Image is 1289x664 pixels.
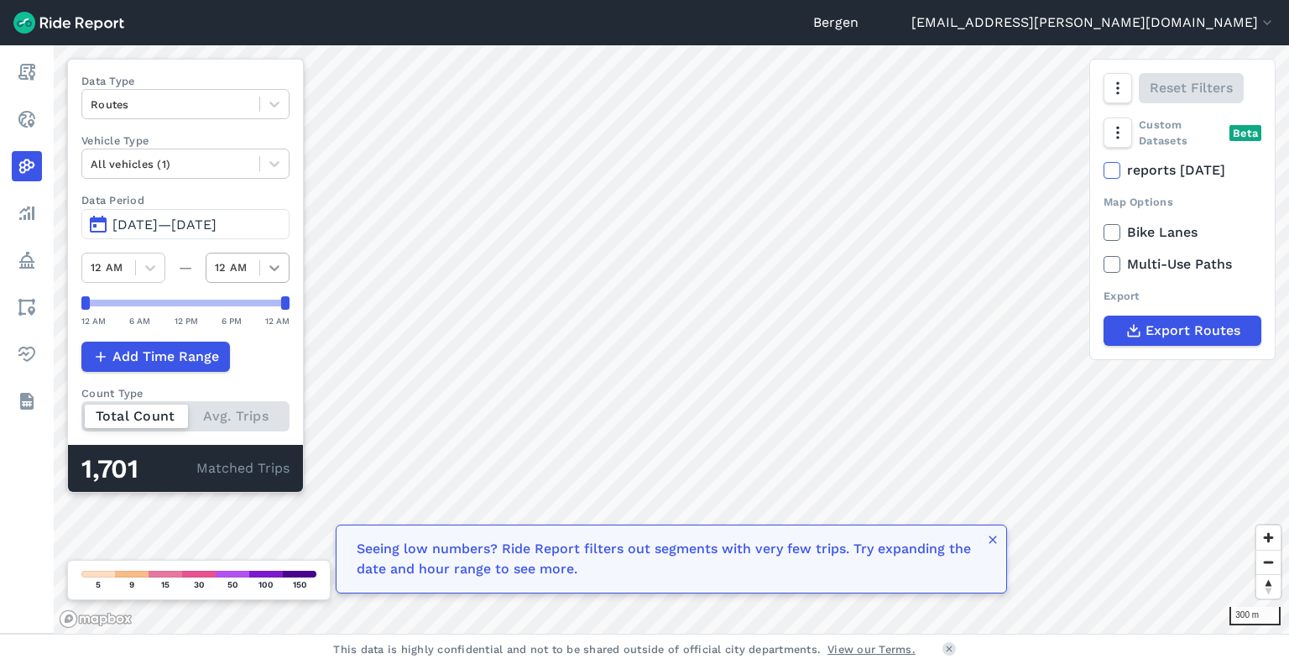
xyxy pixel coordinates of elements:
[1229,125,1261,141] div: Beta
[1256,550,1281,574] button: Zoom out
[12,292,42,322] a: Areas
[54,45,1289,634] canvas: Map
[12,245,42,275] a: Policy
[12,386,42,416] a: Datasets
[175,313,198,328] div: 12 PM
[165,258,206,278] div: —
[12,339,42,369] a: Health
[68,445,303,492] div: Matched Trips
[81,192,290,208] label: Data Period
[1104,194,1261,210] div: Map Options
[1104,160,1261,180] label: reports [DATE]
[1229,607,1281,625] div: 300 m
[827,641,916,657] a: View our Terms.
[1104,288,1261,304] div: Export
[81,342,230,372] button: Add Time Range
[1104,254,1261,274] label: Multi-Use Paths
[129,313,150,328] div: 6 AM
[911,13,1276,33] button: [EMAIL_ADDRESS][PERSON_NAME][DOMAIN_NAME]
[81,209,290,239] button: [DATE]—[DATE]
[222,313,242,328] div: 6 PM
[1139,73,1244,103] button: Reset Filters
[112,347,219,367] span: Add Time Range
[1104,316,1261,346] button: Export Routes
[813,13,858,33] a: Bergen
[1145,321,1240,341] span: Export Routes
[1256,525,1281,550] button: Zoom in
[112,217,217,233] span: [DATE]—[DATE]
[13,12,124,34] img: Ride Report
[81,458,196,480] div: 1,701
[1256,574,1281,599] button: Reset bearing to north
[81,385,290,401] div: Count Type
[1104,117,1261,149] div: Custom Datasets
[1104,222,1261,243] label: Bike Lanes
[12,198,42,228] a: Analyze
[12,104,42,134] a: Realtime
[12,57,42,87] a: Report
[81,73,290,89] label: Data Type
[59,609,133,629] a: Mapbox logo
[1150,78,1233,98] span: Reset Filters
[81,133,290,149] label: Vehicle Type
[81,313,106,328] div: 12 AM
[265,313,290,328] div: 12 AM
[12,151,42,181] a: Heatmaps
